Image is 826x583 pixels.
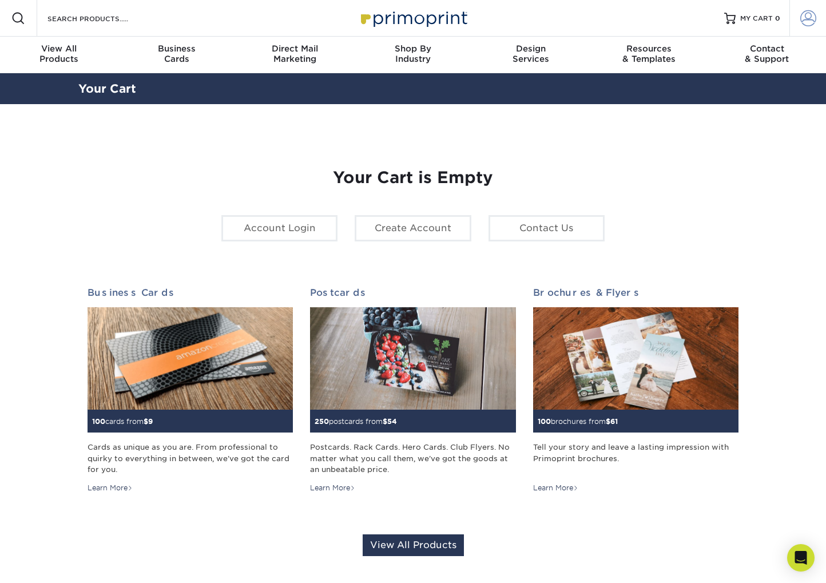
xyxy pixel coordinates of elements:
[538,417,618,426] small: brochures from
[355,215,471,241] a: Create Account
[315,417,397,426] small: postcards from
[533,287,738,493] a: Brochures & Flyers 100brochures from$61 Tell your story and leave a lasting impression with Primo...
[221,215,337,241] a: Account Login
[144,417,148,426] span: $
[88,287,293,298] h2: Business Cards
[590,43,708,54] span: Resources
[88,168,738,188] h1: Your Cart is Empty
[538,417,551,426] span: 100
[356,6,470,30] img: Primoprint
[236,37,354,73] a: Direct MailMarketing
[310,483,355,493] div: Learn More
[708,37,826,73] a: Contact& Support
[472,43,590,54] span: Design
[606,417,610,426] span: $
[88,442,293,475] div: Cards as unique as you are. From professional to quirky to everything in between, we've got the c...
[708,43,826,64] div: & Support
[78,82,136,96] a: Your Cart
[363,534,464,556] a: View All Products
[46,11,158,25] input: SEARCH PRODUCTS.....
[354,37,472,73] a: Shop ByIndustry
[590,37,708,73] a: Resources& Templates
[489,215,605,241] a: Contact Us
[118,37,236,73] a: BusinessCards
[472,37,590,73] a: DesignServices
[310,287,515,298] h2: Postcards
[118,43,236,64] div: Cards
[310,442,515,475] div: Postcards. Rack Cards. Hero Cards. Club Flyers. No matter what you call them, we've got the goods...
[236,43,354,54] span: Direct Mail
[787,544,815,572] div: Open Intercom Messenger
[472,43,590,64] div: Services
[387,417,397,426] span: 54
[590,43,708,64] div: & Templates
[88,307,293,410] img: Business Cards
[383,417,387,426] span: $
[533,442,738,475] div: Tell your story and leave a lasting impression with Primoprint brochures.
[708,43,826,54] span: Contact
[88,483,133,493] div: Learn More
[310,287,515,493] a: Postcards 250postcards from$54 Postcards. Rack Cards. Hero Cards. Club Flyers. No matter what you...
[236,43,354,64] div: Marketing
[610,417,618,426] span: 61
[148,417,153,426] span: 9
[315,417,329,426] span: 250
[740,14,773,23] span: MY CART
[775,14,780,22] span: 0
[533,307,738,410] img: Brochures & Flyers
[310,307,515,410] img: Postcards
[88,287,293,493] a: Business Cards 100cards from$9 Cards as unique as you are. From professional to quirky to everyth...
[533,483,578,493] div: Learn More
[92,417,153,426] small: cards from
[354,43,472,64] div: Industry
[533,287,738,298] h2: Brochures & Flyers
[354,43,472,54] span: Shop By
[92,417,105,426] span: 100
[118,43,236,54] span: Business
